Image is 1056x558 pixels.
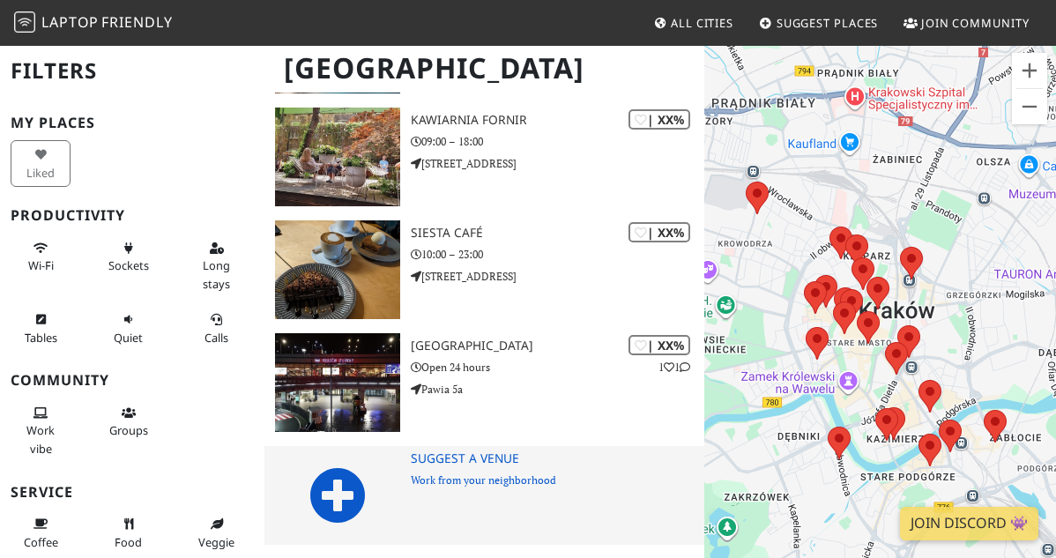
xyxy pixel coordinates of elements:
[24,534,58,550] span: Coffee
[11,115,254,131] h3: My Places
[752,7,886,39] a: Suggest Places
[41,12,99,32] span: Laptop
[11,398,71,463] button: Work vibe
[628,335,690,355] div: | XX%
[671,15,733,31] span: All Cities
[264,333,704,432] a: Krakow Central Railway Station | XX% 11 [GEOGRAPHIC_DATA] Open 24 hours Pawia 5a
[115,534,142,550] span: Food
[11,510,71,556] button: Coffee
[896,7,1037,39] a: Join Community
[11,372,254,389] h3: Community
[99,510,159,556] button: Food
[187,234,247,298] button: Long stays
[114,330,143,346] span: Quiet
[14,11,35,33] img: LaptopFriendly
[99,305,159,352] button: Quiet
[411,451,704,466] h3: Suggest a Venue
[205,330,228,346] span: Video/audio calls
[275,220,400,319] img: Siesta Café
[628,222,690,242] div: | XX%
[28,257,54,273] span: Stable Wi-Fi
[99,234,159,280] button: Sockets
[264,108,704,206] a: Kawiarnia Fornir | XX% Kawiarnia Fornir 09:00 – 18:00 [STREET_ADDRESS]
[921,15,1030,31] span: Join Community
[1012,53,1047,88] button: Zoom in
[264,446,704,545] a: Suggest a Venue Work from your neighborhood
[203,257,230,291] span: Long stays
[411,113,704,128] h3: Kawiarnia Fornir
[99,398,159,445] button: Groups
[198,534,234,550] span: Veggie
[777,15,879,31] span: Suggest Places
[275,108,400,206] img: Kawiarnia Fornir
[411,133,704,150] p: 09:00 – 18:00
[11,234,71,280] button: Wi-Fi
[11,207,254,224] h3: Productivity
[26,422,55,456] span: People working
[411,268,704,285] p: [STREET_ADDRESS]
[411,226,704,241] h3: Siesta Café
[411,339,704,353] h3: [GEOGRAPHIC_DATA]
[275,446,400,545] img: gray-place-d2bdb4477600e061c01bd816cc0f2ef0cfcb1ca9e3ad78868dd16fb2af073a21.png
[11,484,254,501] h3: Service
[275,333,400,432] img: Krakow Central Railway Station
[411,359,704,376] p: Open 24 hours
[11,44,254,98] h2: Filters
[108,257,149,273] span: Power sockets
[109,422,148,438] span: Group tables
[411,155,704,172] p: [STREET_ADDRESS]
[646,7,740,39] a: All Cities
[25,330,57,346] span: Work-friendly tables
[187,305,247,352] button: Calls
[411,381,704,398] p: Pawia 5a
[11,305,71,352] button: Tables
[411,246,704,263] p: 10:00 – 23:00
[187,510,247,556] button: Veggie
[628,109,690,130] div: | XX%
[101,12,172,32] span: Friendly
[411,472,704,488] p: Work from your neighborhood
[1012,89,1047,124] button: Zoom out
[270,44,701,93] h1: [GEOGRAPHIC_DATA]
[264,220,704,319] a: Siesta Café | XX% Siesta Café 10:00 – 23:00 [STREET_ADDRESS]
[658,359,690,376] p: 1 1
[14,8,173,39] a: LaptopFriendly LaptopFriendly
